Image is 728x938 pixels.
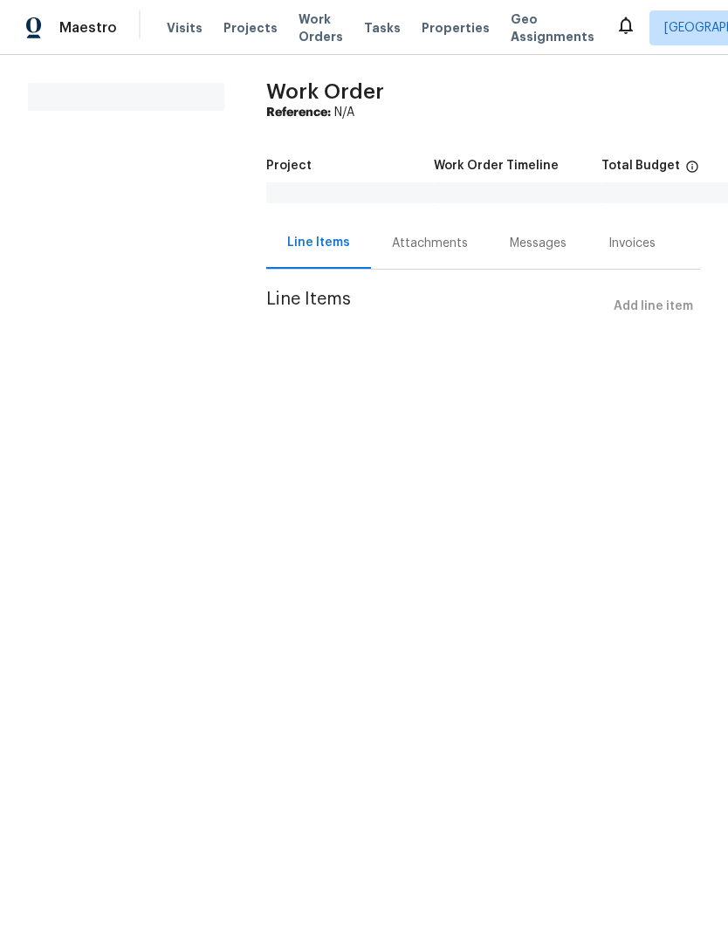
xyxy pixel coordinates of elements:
[364,22,401,34] span: Tasks
[266,160,312,172] h5: Project
[266,106,331,119] b: Reference:
[392,235,468,252] div: Attachments
[266,81,384,102] span: Work Order
[685,160,699,182] span: The total cost of line items that have been proposed by Opendoor. This sum includes line items th...
[434,160,559,172] h5: Work Order Timeline
[422,19,490,37] span: Properties
[510,235,567,252] div: Messages
[59,19,117,37] span: Maestro
[167,19,203,37] span: Visits
[266,104,700,121] div: N/A
[608,235,656,252] div: Invoices
[287,234,350,251] div: Line Items
[601,160,680,172] h5: Total Budget
[511,10,594,45] span: Geo Assignments
[223,19,278,37] span: Projects
[266,291,607,323] span: Line Items
[299,10,343,45] span: Work Orders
